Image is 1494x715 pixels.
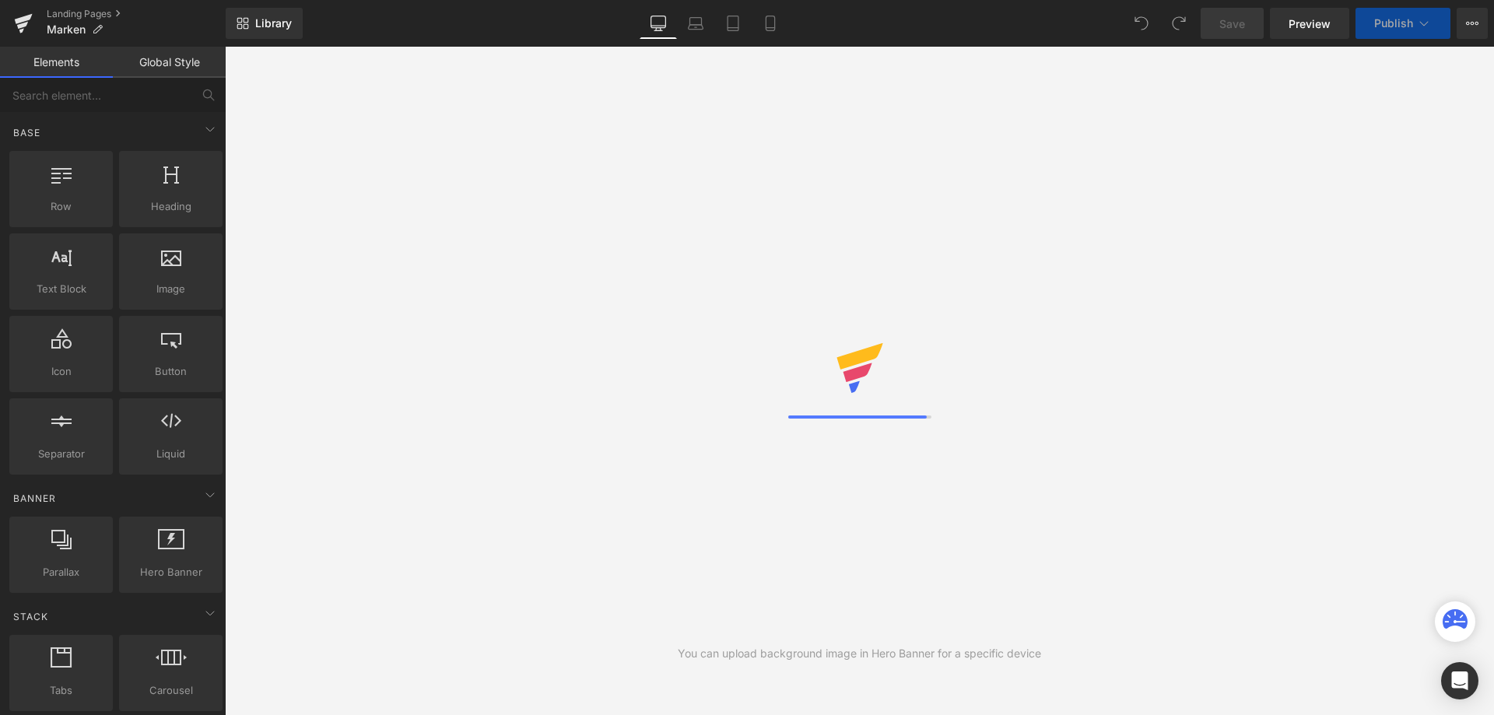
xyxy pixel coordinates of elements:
button: More [1457,8,1488,39]
span: Marken [47,23,86,36]
span: Preview [1289,16,1331,32]
span: Tabs [14,682,108,699]
button: Redo [1163,8,1194,39]
a: Mobile [752,8,789,39]
span: Publish [1374,17,1413,30]
a: Landing Pages [47,8,226,20]
span: Banner [12,491,58,506]
a: Laptop [677,8,714,39]
span: Text Block [14,281,108,297]
span: Hero Banner [124,564,218,580]
span: Base [12,125,42,140]
span: Library [255,16,292,30]
button: Publish [1355,8,1450,39]
a: New Library [226,8,303,39]
a: Preview [1270,8,1349,39]
span: Liquid [124,446,218,462]
a: Tablet [714,8,752,39]
a: Global Style [113,47,226,78]
span: Button [124,363,218,380]
span: Row [14,198,108,215]
span: Parallax [14,564,108,580]
a: Desktop [640,8,677,39]
span: Stack [12,609,50,624]
div: You can upload background image in Hero Banner for a specific device [678,645,1041,662]
span: Heading [124,198,218,215]
div: Open Intercom Messenger [1441,662,1478,699]
span: Separator [14,446,108,462]
span: Carousel [124,682,218,699]
span: Icon [14,363,108,380]
button: Undo [1126,8,1157,39]
span: Image [124,281,218,297]
span: Save [1219,16,1245,32]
